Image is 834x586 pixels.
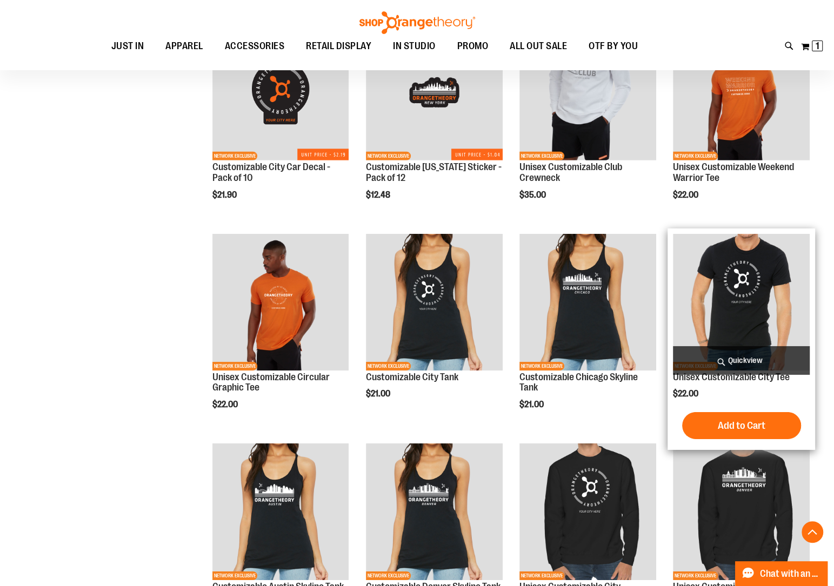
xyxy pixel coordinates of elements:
[519,234,656,371] img: Product image for Customizable Chicago Skyline Tank
[673,190,700,200] span: $22.00
[366,152,411,160] span: NETWORK EXCLUSIVE
[207,19,355,227] div: product
[361,19,508,227] div: product
[212,400,239,409] span: $22.00
[673,346,810,375] a: Quickview
[366,234,503,372] a: Product image for Customizable City TankNETWORK EXCLUSIVE
[306,34,371,58] span: RETAIL DISPLAY
[673,443,810,580] img: Product image for Unisex Customizable Denver Skyline Crewneck
[519,161,622,183] a: Unisex Customizable Club Crewneck
[366,443,503,582] a: Product image for Customizable Denver Skyline TankNETWORK EXCLUSIVE
[519,234,656,372] a: Product image for Customizable Chicago Skyline TankNETWORK EXCLUSIVE
[673,443,810,582] a: Product image for Unisex Customizable Denver Skyline CrewneckNETWORK EXCLUSIVE
[366,24,503,163] a: Product image for Customizable New York Sticker - 12 PKNETWORK EXCLUSIVE
[673,389,700,399] span: $22.00
[735,561,828,586] button: Chat with an Expert
[361,228,508,427] div: product
[673,571,718,580] span: NETWORK EXCLUSIVE
[673,234,810,371] img: Product image for Unisex Customizable City Tee
[212,372,330,393] a: Unisex Customizable Circular Graphic Tee
[212,161,330,183] a: Customizable City Car Decal - Pack of 10
[366,443,503,580] img: Product image for Customizable Denver Skyline Tank
[212,571,257,580] span: NETWORK EXCLUSIVE
[212,152,257,160] span: NETWORK EXCLUSIVE
[519,152,564,160] span: NETWORK EXCLUSIVE
[457,34,489,58] span: PROMO
[718,420,765,432] span: Add to Cart
[519,443,656,582] a: Product image for Unisex Customizable City CrewneckNETWORK EXCLUSIVE
[673,161,794,183] a: Unisex Customizable Weekend Warrior Tee
[673,152,718,160] span: NETWORK EXCLUSIVE
[760,569,821,579] span: Chat with an Expert
[673,24,810,163] a: City Customizable Weekend Warrior Tee primary imageNETWORK EXCLUSIVE
[212,24,349,163] a: Product image for Customizable City Car Decal - 10 PKNETWORK EXCLUSIVE
[212,443,349,580] img: Product image for Customizable Austin Skyline Tank
[816,41,819,51] span: 1
[673,372,790,382] a: Unisex Customizable City Tee
[111,34,144,58] span: JUST IN
[510,34,567,58] span: ALL OUT SALE
[514,19,662,227] div: product
[519,24,656,163] a: City Customizable Silver Sneaker Club Tee primary imageNETWORK EXCLUSIVE
[519,24,656,161] img: City Customizable Silver Sneaker Club Tee primary image
[519,372,638,393] a: Customizable Chicago Skyline Tank
[519,443,656,580] img: Product image for Unisex Customizable City Crewneck
[366,161,502,183] a: Customizable [US_STATE] Sticker - Pack of 12
[207,228,355,437] div: product
[366,362,411,371] span: NETWORK EXCLUSIVE
[673,24,810,161] img: City Customizable Weekend Warrior Tee primary image
[514,228,662,437] div: product
[212,24,349,161] img: Product image for Customizable City Car Decal - 10 PK
[393,34,436,58] span: IN STUDIO
[212,443,349,582] a: Product image for Customizable Austin Skyline TankNETWORK EXCLUSIVE
[519,362,564,371] span: NETWORK EXCLUSIVE
[212,234,349,371] img: City Customizable Circular Graphic Tee primary image
[212,234,349,372] a: City Customizable Circular Graphic Tee primary imageNETWORK EXCLUSIVE
[212,362,257,371] span: NETWORK EXCLUSIVE
[366,24,503,161] img: Product image for Customizable New York Sticker - 12 PK
[519,190,548,200] span: $35.00
[668,228,815,450] div: product
[366,190,392,200] span: $12.48
[366,389,392,399] span: $21.00
[519,571,564,580] span: NETWORK EXCLUSIVE
[519,400,545,409] span: $21.00
[212,190,238,200] span: $21.90
[682,412,801,439] button: Add to Cart
[366,571,411,580] span: NETWORK EXCLUSIVE
[668,19,815,227] div: product
[589,34,638,58] span: OTF BY YOU
[225,34,285,58] span: ACCESSORIES
[366,372,458,382] a: Customizable City Tank
[802,521,823,543] button: Back To Top
[366,234,503,371] img: Product image for Customizable City Tank
[673,234,810,372] a: Product image for Unisex Customizable City TeeNETWORK EXCLUSIVE
[358,11,477,34] img: Shop Orangetheory
[165,34,203,58] span: APPAREL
